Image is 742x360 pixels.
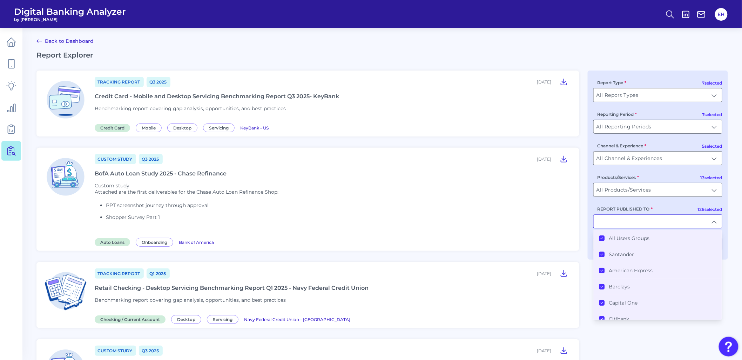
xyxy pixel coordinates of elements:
span: Benchmarking report covering gap analysis, opportunities, and best practices [95,105,286,112]
span: Mobile [136,124,162,132]
span: Benchmarking report covering gap analysis, opportunities, and best practices [95,297,286,303]
button: Credit Card - Mobile and Desktop Servicing Benchmarking Report Q3 2025- KeyBank [557,76,571,87]
div: [DATE] [537,156,551,162]
img: Checking / Current Account [42,268,89,315]
span: Auto Loans [95,238,130,246]
a: Checking / Current Account [95,316,168,322]
label: Santander [609,251,634,258]
a: Servicing [203,124,237,131]
a: Bank of America [179,239,214,245]
a: Back to Dashboard [36,37,94,45]
a: Desktop [171,316,204,322]
label: American Express [609,267,653,274]
div: Retail Checking - Desktop Servicing Benchmarking Report Q1 2025 - Navy Federal Credit Union [95,285,369,291]
img: Auto Loans [42,153,89,200]
span: Onboarding [136,238,173,247]
label: All Users Groups [609,235,650,241]
button: EH [715,8,728,21]
button: Retail Checking - Desktop Servicing Benchmarking Report Q1 2025 - Navy Federal Credit Union [557,268,571,279]
a: Desktop [167,124,200,131]
span: Credit Card [95,124,130,132]
a: Mobile [136,124,164,131]
label: Capital One [609,300,638,306]
div: [DATE] [537,271,551,276]
span: Custom study [95,182,129,189]
a: Navy Federal Credit Union - [GEOGRAPHIC_DATA] [244,316,350,322]
span: Digital Banking Analyzer [14,6,126,17]
div: [DATE] [537,79,551,85]
div: Credit Card - Mobile and Desktop Servicing Benchmarking Report Q3 2025- KeyBank [95,93,339,100]
div: [DATE] [537,348,551,353]
span: Navy Federal Credit Union - [GEOGRAPHIC_DATA] [244,317,350,322]
span: Desktop [167,124,197,132]
span: by [PERSON_NAME] [14,17,126,22]
li: Shopper Survey Part 1 [106,214,278,220]
label: Channel & Experience [598,143,647,148]
a: Tracking Report [95,77,144,87]
p: Attached are the first deliverables for the Chase Auto Loan Refinance Shop: [95,189,278,195]
label: Products/Services [598,175,639,180]
a: Custom Study [95,154,136,164]
span: Bank of America [179,240,214,245]
span: Servicing [207,315,238,324]
span: Servicing [203,124,235,132]
a: Q3 2025 [139,154,163,164]
label: Reporting Period [598,112,637,117]
a: Q3 2025 [147,77,170,87]
img: Credit Card [42,76,89,123]
a: Tracking Report [95,268,144,279]
span: Checking / Current Account [95,315,166,324]
div: BofA Auto Loan Study 2025 - Chase Refinance [95,170,227,177]
a: Servicing [207,316,241,322]
label: Barclays [609,284,630,290]
a: Credit Card [95,124,133,131]
a: Q1 2025 [147,268,170,279]
a: Q3 2025 [139,346,163,356]
label: REPORT PUBLISHED TO [598,206,653,212]
label: Citibank [609,316,629,322]
button: Open Resource Center [719,337,738,356]
h2: Report Explorer [36,51,728,59]
a: Onboarding [136,239,176,245]
label: Report Type [598,80,627,85]
li: PPT screenshot journey through approval [106,202,278,208]
span: KeyBank - US [240,125,269,131]
a: Custom Study [95,346,136,356]
a: KeyBank - US [240,124,269,131]
a: Auto Loans [95,239,133,245]
span: Desktop [171,315,201,324]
